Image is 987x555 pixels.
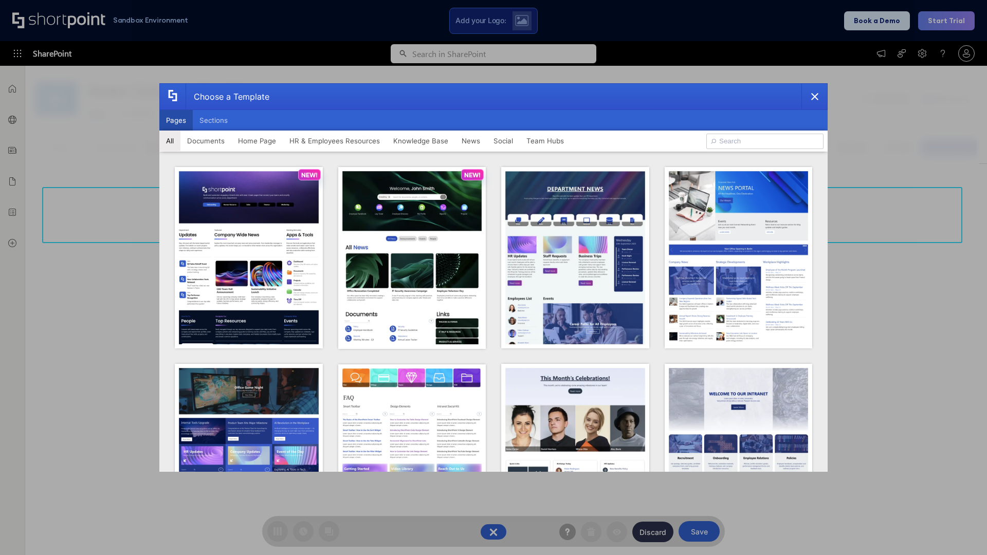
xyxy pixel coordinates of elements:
button: News [455,131,487,151]
p: NEW! [464,171,481,179]
input: Search [706,134,824,149]
div: template selector [159,83,828,472]
button: Knowledge Base [387,131,455,151]
button: Home Page [231,131,283,151]
button: All [159,131,180,151]
button: Team Hubs [520,131,571,151]
iframe: Chat Widget [936,506,987,555]
div: Choose a Template [186,84,269,109]
button: Sections [193,110,234,131]
button: HR & Employees Resources [283,131,387,151]
button: Pages [159,110,193,131]
p: NEW! [301,171,318,179]
button: Social [487,131,520,151]
button: Documents [180,131,231,151]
